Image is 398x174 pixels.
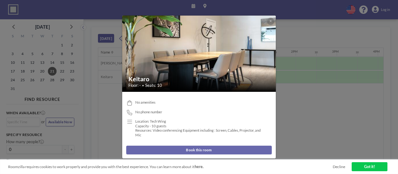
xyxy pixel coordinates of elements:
[126,146,271,154] button: Book this room
[8,164,333,169] span: Roomzilla requires cookies to work properly and provide you with the best experience. You can lea...
[135,119,266,124] p: Location: Tech Wing
[145,83,162,88] span: Seats: 10
[128,83,141,88] span: Floor: -
[135,124,266,128] p: Capacity - 10 guests
[135,110,162,114] span: No phone number
[333,164,345,169] a: Decline
[135,128,266,137] p: Resources: Video conferencing Equipment including : Screen, Cables, Projector, and Mic
[128,75,270,83] h2: Keitaro
[195,164,204,169] a: here.
[352,162,388,171] a: Got it!
[122,2,276,105] img: 537.jpg
[135,100,155,105] span: No amenities
[142,83,144,87] span: •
